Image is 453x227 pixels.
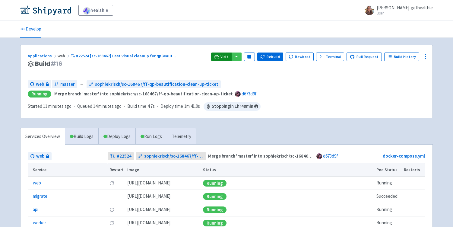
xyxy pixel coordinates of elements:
a: healthie [78,5,113,16]
span: Stopping in 1 hr 48 min [204,102,261,111]
a: web [28,80,51,88]
span: ← [80,81,84,88]
img: Shipyard logo [20,5,71,15]
a: [PERSON_NAME]-gethealthie User [361,5,433,15]
span: sophiekrisch/sc-168467/ff-qp-beautification-clean-up-ticket [95,81,218,88]
a: docker-compose.yml [383,153,425,159]
a: Build History [384,53,419,61]
a: worker [33,219,46,226]
a: Visit [211,53,232,61]
a: #22524 [108,152,134,160]
small: User [377,11,433,15]
button: Restart pod [109,207,114,212]
button: Restart pod [109,221,114,225]
span: sophiekrisch/sc-168467/ff-qp-beautification-clean-up-ticket [144,153,204,160]
strong: Merge branch 'master' into sophiekrisch/sc-168467/ff-qp-beautification-clean-up-ticket [208,153,387,159]
span: 1m 41.0s [184,103,200,110]
th: Pod Status [375,163,402,177]
th: Restart [107,163,125,177]
a: Telemetry [167,128,196,145]
th: Image [125,163,201,177]
div: Running [203,180,227,187]
a: Develop [20,21,41,38]
span: # 16 [50,59,62,68]
a: d673d9f [242,91,257,97]
div: Running [203,206,227,213]
a: Terminal [316,53,344,61]
td: Running [375,177,402,190]
span: #22524 [sc-168467] Last visual cleanup for qpBeaut ... [76,53,176,59]
div: Running [28,91,51,98]
div: · · · [28,102,261,111]
a: web [33,180,41,187]
a: #22524 [sc-168467] Last visual cleanup for qpBeaut... [71,53,177,59]
span: Queued [77,103,122,109]
span: Visit [220,54,228,59]
td: Running [375,203,402,216]
th: Status [201,163,375,177]
span: Started [28,103,71,109]
button: Rebuild [257,53,283,61]
a: sophiekrisch/sc-168467/ff-qp-beautification-clean-up-ticket [136,152,207,160]
a: web [28,152,52,160]
a: Pull Request [347,53,382,61]
a: sophiekrisch/sc-168467/ff-qp-beautification-clean-up-ticket [87,80,221,88]
button: Pause [244,53,255,61]
a: Build Logs [65,128,98,145]
span: master [60,81,75,88]
span: [PERSON_NAME]-gethealthie [377,5,433,11]
a: Deploy Logs [98,128,135,145]
span: Build [35,60,62,67]
button: Restart pod [109,181,114,186]
strong: # 22524 [117,153,131,160]
span: [DOMAIN_NAME][URL] [127,180,170,187]
div: Running [203,193,227,200]
span: Build time [127,103,146,110]
strong: Merge branch 'master' into sophiekrisch/sc-168467/ff-qp-beautification-clean-up-ticket [54,91,233,97]
span: web [58,53,71,59]
td: Succeeded [375,190,402,203]
a: migrate [33,193,47,200]
span: web [36,81,44,88]
a: api [33,206,38,213]
a: Services Overview [21,128,65,145]
a: Applications [28,53,58,59]
span: Deploy time [160,103,183,110]
th: Service [28,163,107,177]
time: 11 minutes ago [43,103,71,109]
span: [DOMAIN_NAME][URL] [127,193,170,200]
span: [DOMAIN_NAME][URL] [127,206,170,213]
a: Run Logs [135,128,167,145]
th: Restarts [402,163,425,177]
a: master [52,80,77,88]
div: Running [203,220,227,226]
button: Rowboat [286,53,314,61]
span: 4.7s [147,103,155,110]
a: d673d9f [323,153,338,159]
span: [DOMAIN_NAME][URL] [127,219,170,226]
time: 14 minutes ago [93,103,122,109]
span: web [36,153,44,160]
